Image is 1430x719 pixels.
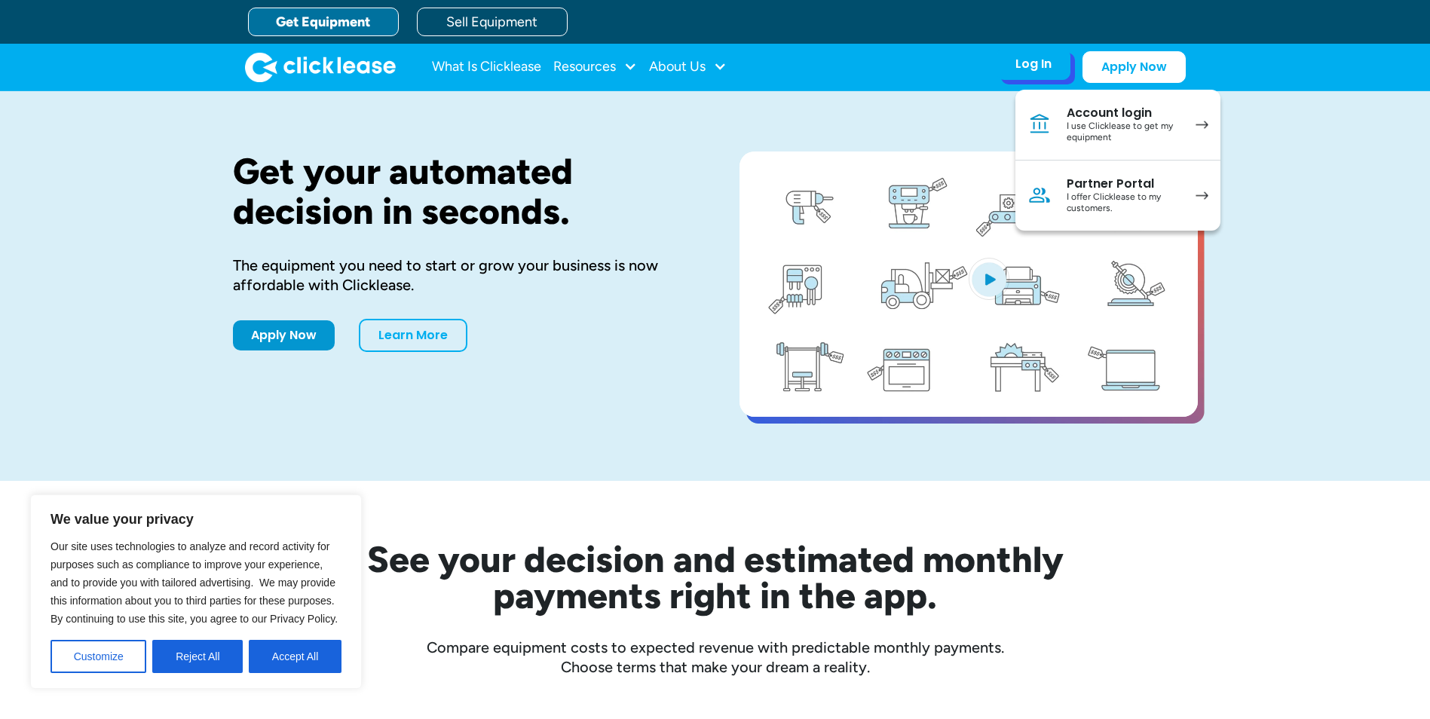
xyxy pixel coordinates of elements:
div: Resources [553,52,637,82]
a: Apply Now [233,320,335,350]
img: Clicklease logo [245,52,396,82]
a: Partner PortalI offer Clicklease to my customers. [1015,161,1220,231]
div: I offer Clicklease to my customers. [1067,191,1180,215]
div: Log In [1015,57,1052,72]
a: Learn More [359,319,467,352]
div: I use Clicklease to get my equipment [1067,121,1180,144]
div: We value your privacy [30,494,362,689]
div: About Us [649,52,727,82]
h1: Get your automated decision in seconds. [233,151,691,231]
div: Compare equipment costs to expected revenue with predictable monthly payments. Choose terms that ... [233,638,1198,677]
a: Get Equipment [248,8,399,36]
img: Bank icon [1027,112,1052,136]
span: Our site uses technologies to analyze and record activity for purposes such as compliance to impr... [51,540,338,625]
h2: See your decision and estimated monthly payments right in the app. [293,541,1138,613]
nav: Log In [1015,90,1220,231]
p: We value your privacy [51,510,341,528]
img: Person icon [1027,183,1052,207]
button: Reject All [152,640,243,673]
div: The equipment you need to start or grow your business is now affordable with Clicklease. [233,255,691,295]
a: open lightbox [739,151,1198,417]
a: home [245,52,396,82]
button: Accept All [249,640,341,673]
div: Partner Portal [1067,176,1180,191]
a: Sell Equipment [417,8,568,36]
img: arrow [1196,121,1208,129]
img: Blue play button logo on a light blue circular background [969,258,1009,300]
a: What Is Clicklease [432,52,541,82]
div: Account login [1067,106,1180,121]
button: Customize [51,640,146,673]
img: arrow [1196,191,1208,200]
a: Apply Now [1082,51,1186,83]
a: Account loginI use Clicklease to get my equipment [1015,90,1220,161]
